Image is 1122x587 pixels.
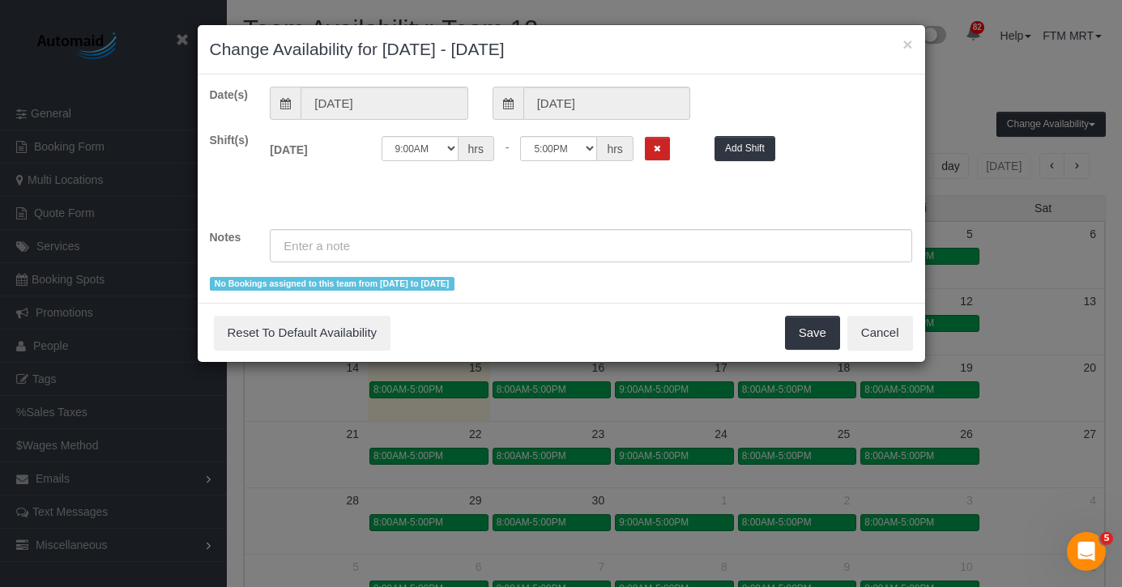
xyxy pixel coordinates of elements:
h3: Change Availability for [DATE] - [DATE] [210,37,913,62]
label: [DATE] [258,136,369,158]
button: Reset To Default Availability [214,316,391,350]
button: Add Shift [715,136,775,161]
label: Notes [198,229,258,245]
label: Date(s) [198,87,258,103]
input: To [523,87,690,120]
span: - [506,141,510,154]
input: From [301,87,467,120]
span: 5 [1100,532,1113,545]
label: Shift(s) [198,132,258,148]
iframe: Intercom live chat [1067,532,1106,571]
sui-modal: Change Availability for 09/17/2025 - 09/17/2025 [198,25,925,362]
button: Cancel [847,316,913,350]
button: Remove Shift [645,137,670,160]
span: No Bookings assigned to this team from [DATE] to [DATE] [210,277,454,291]
button: Save [785,316,840,350]
span: hrs [597,136,633,161]
button: × [902,36,912,53]
span: hrs [459,136,494,161]
input: Enter a note [270,229,912,262]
